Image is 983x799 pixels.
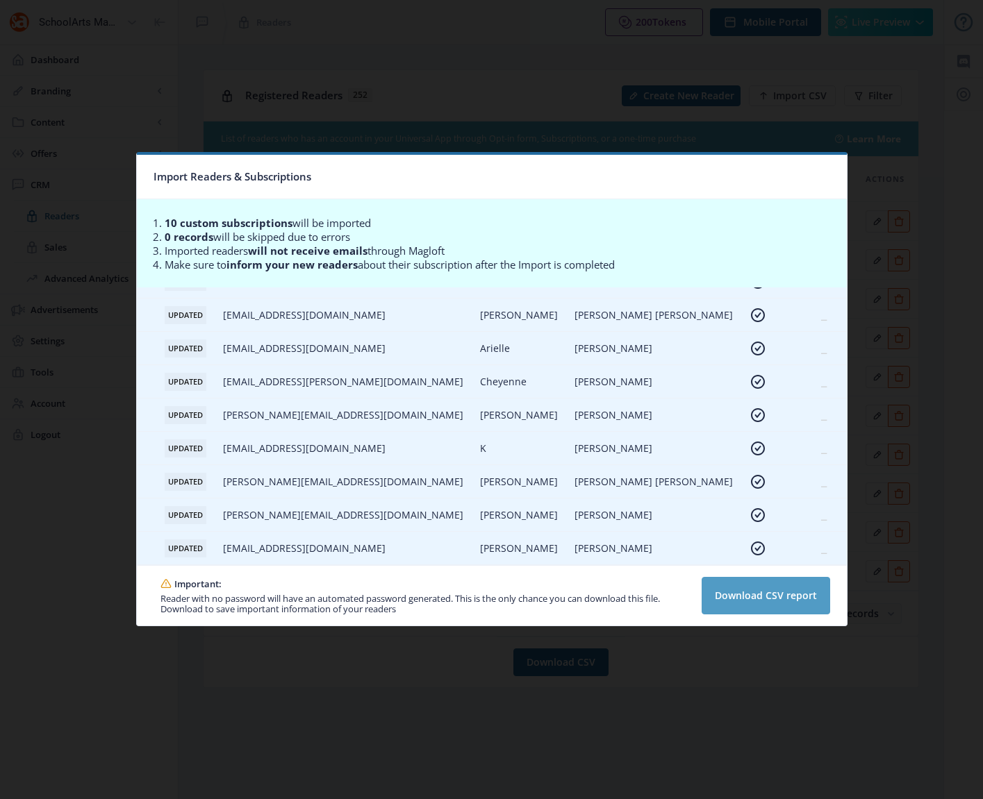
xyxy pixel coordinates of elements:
[821,541,827,555] span: ⎯
[223,408,463,421] span: [PERSON_NAME][EMAIL_ADDRESS][DOMAIN_NAME]
[480,408,558,421] span: [PERSON_NAME]
[223,275,386,288] span: [EMAIL_ADDRESS][DOMAIN_NAME]
[575,508,652,521] span: [PERSON_NAME]
[575,541,652,555] span: [PERSON_NAME]
[480,441,486,455] span: K
[165,473,206,491] span: UPDATED
[821,275,827,288] span: ⎯
[165,339,206,358] span: UPDATED
[821,408,827,421] span: ⎯
[165,244,840,258] li: Imported readers through Magloft
[575,342,652,355] span: [PERSON_NAME]
[480,541,558,555] span: [PERSON_NAME]
[223,308,386,321] span: [EMAIL_ADDRESS][DOMAIN_NAME]
[480,508,558,521] span: [PERSON_NAME]
[165,506,206,524] span: UPDATED
[575,275,672,288] span: [GEOGRAPHIC_DATA]
[165,230,840,244] li: will be skipped due to errors
[575,308,733,321] span: [PERSON_NAME] [PERSON_NAME]
[248,244,367,258] b: will not receive emails
[575,475,733,488] span: [PERSON_NAME] [PERSON_NAME]
[165,216,840,230] li: will be imported
[480,342,510,355] span: Arielle
[480,308,558,321] span: [PERSON_NAME]
[226,258,358,271] b: inform your new readers
[821,342,827,355] span: ⎯
[480,375,527,388] span: Cheyenne
[821,475,827,488] span: ⎯
[165,373,206,391] span: UPDATED
[223,375,463,388] span: [EMAIL_ADDRESS][PERSON_NAME][DOMAIN_NAME]
[160,594,695,614] p: Reader with no password will have an automated password generated. This is the only chance you ca...
[223,508,463,521] span: [PERSON_NAME][EMAIL_ADDRESS][DOMAIN_NAME]
[223,475,463,488] span: [PERSON_NAME][EMAIL_ADDRESS][DOMAIN_NAME]
[165,258,840,271] li: Make sure to about their subscription after the Import is completed
[165,216,292,230] b: 10 custom subscriptions
[223,541,386,555] span: [EMAIL_ADDRESS][DOMAIN_NAME]
[165,539,206,557] span: UPDATED
[821,308,827,321] span: ⎯
[575,408,652,421] span: [PERSON_NAME]
[165,406,206,424] span: UPDATED
[480,475,558,488] span: [PERSON_NAME]
[165,230,213,244] b: 0 records
[575,375,652,388] span: [PERSON_NAME]
[702,577,830,614] button: Download CSV report
[165,439,206,457] span: UPDATED
[137,155,847,199] nb-card-header: Import Readers & Subscriptions
[165,306,206,324] span: UPDATED
[174,577,222,591] div: Important:
[821,508,827,521] span: ⎯
[223,342,386,355] span: [EMAIL_ADDRESS][DOMAIN_NAME]
[223,441,386,455] span: [EMAIL_ADDRESS][DOMAIN_NAME]
[480,275,558,288] span: [PERSON_NAME]
[575,441,652,455] span: [PERSON_NAME]
[821,375,827,388] span: ⎯
[821,441,827,455] span: ⎯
